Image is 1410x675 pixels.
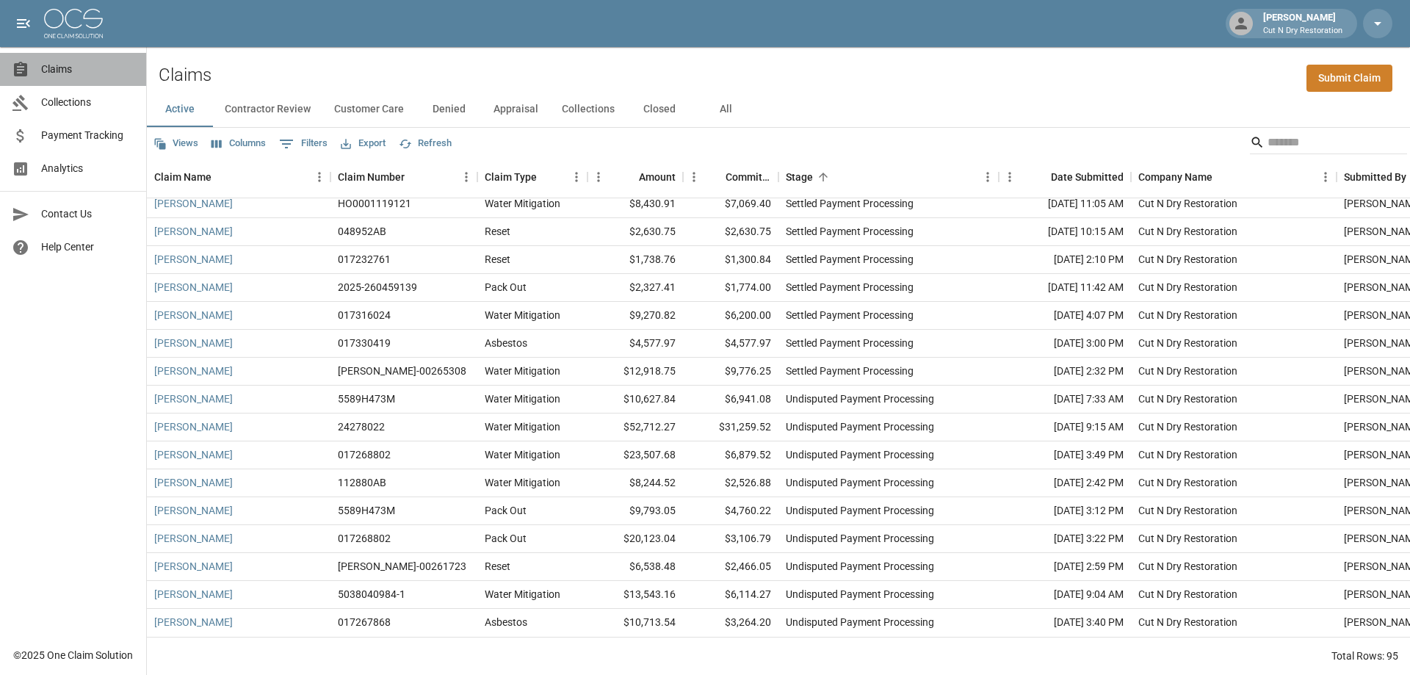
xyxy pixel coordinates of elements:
[999,358,1131,386] div: [DATE] 2:32 PM
[1257,10,1348,37] div: [PERSON_NAME]
[338,224,386,239] div: 048952AB
[154,531,233,546] a: [PERSON_NAME]
[1138,336,1237,350] div: Cut N Dry Restoration
[154,475,233,490] a: [PERSON_NAME]
[322,92,416,127] button: Customer Care
[587,581,683,609] div: $13,543.16
[786,447,934,462] div: Undisputed Payment Processing
[683,441,778,469] div: $6,879.52
[150,132,202,155] button: Views
[338,531,391,546] div: 017268802
[999,609,1131,637] div: [DATE] 3:40 PM
[587,246,683,274] div: $1,738.76
[683,166,705,188] button: Menu
[999,386,1131,414] div: [DATE] 7:33 AM
[1331,649,1398,663] div: Total Rows: 95
[786,156,813,198] div: Stage
[683,497,778,525] div: $4,760.22
[587,386,683,414] div: $10,627.84
[1138,252,1237,267] div: Cut N Dry Restoration
[338,447,391,462] div: 017268802
[683,218,778,246] div: $2,630.75
[338,280,417,295] div: 2025-260459139
[154,196,233,211] a: [PERSON_NAME]
[587,609,683,637] div: $10,713.54
[154,391,233,406] a: [PERSON_NAME]
[587,553,683,581] div: $6,538.48
[338,252,391,267] div: 017232761
[587,525,683,553] div: $20,123.04
[726,156,771,198] div: Committed Amount
[1030,167,1051,187] button: Sort
[1131,156,1337,198] div: Company Name
[154,156,211,198] div: Claim Name
[485,336,527,350] div: Asbestos
[1138,447,1237,462] div: Cut N Dry Restoration
[705,167,726,187] button: Sort
[154,224,233,239] a: [PERSON_NAME]
[1315,166,1337,188] button: Menu
[1138,156,1212,198] div: Company Name
[154,252,233,267] a: [PERSON_NAME]
[683,414,778,441] div: $31,259.52
[786,224,914,239] div: Settled Payment Processing
[786,336,914,350] div: Settled Payment Processing
[683,302,778,330] div: $6,200.00
[1138,196,1237,211] div: Cut N Dry Restoration
[999,274,1131,302] div: [DATE] 11:42 AM
[338,364,466,378] div: CAHO-00265308
[147,92,1410,127] div: dynamic tabs
[154,308,233,322] a: [PERSON_NAME]
[1138,224,1237,239] div: Cut N Dry Restoration
[485,447,560,462] div: Water Mitigation
[999,246,1131,274] div: [DATE] 2:10 PM
[587,469,683,497] div: $8,244.52
[485,503,527,518] div: Pack Out
[999,581,1131,609] div: [DATE] 9:04 AM
[455,166,477,188] button: Menu
[41,206,134,222] span: Contact Us
[786,308,914,322] div: Settled Payment Processing
[338,391,395,406] div: 5589H473M
[405,167,425,187] button: Sort
[275,132,331,156] button: Show filters
[485,559,510,574] div: Reset
[999,553,1131,581] div: [DATE] 2:59 PM
[338,156,405,198] div: Claim Number
[213,92,322,127] button: Contractor Review
[154,447,233,462] a: [PERSON_NAME]
[786,364,914,378] div: Settled Payment Processing
[786,559,934,574] div: Undisputed Payment Processing
[485,419,560,434] div: Water Mitigation
[683,190,778,218] div: $7,069.40
[154,364,233,378] a: [PERSON_NAME]
[587,302,683,330] div: $9,270.82
[154,559,233,574] a: [PERSON_NAME]
[587,218,683,246] div: $2,630.75
[482,92,550,127] button: Appraisal
[338,308,391,322] div: 017316024
[587,441,683,469] div: $23,507.68
[416,92,482,127] button: Denied
[395,132,455,155] button: Refresh
[485,391,560,406] div: Water Mitigation
[308,166,330,188] button: Menu
[999,156,1131,198] div: Date Submitted
[337,132,389,155] button: Export
[485,475,560,490] div: Water Mitigation
[683,246,778,274] div: $1,300.84
[1263,25,1342,37] p: Cut N Dry Restoration
[999,218,1131,246] div: [DATE] 10:15 AM
[485,587,560,602] div: Water Mitigation
[1138,419,1237,434] div: Cut N Dry Restoration
[41,95,134,110] span: Collections
[1138,308,1237,322] div: Cut N Dry Restoration
[786,391,934,406] div: Undisputed Payment Processing
[9,9,38,38] button: open drawer
[999,190,1131,218] div: [DATE] 11:05 AM
[485,156,537,198] div: Claim Type
[1306,65,1392,92] a: Submit Claim
[338,475,386,490] div: 112880AB
[977,166,999,188] button: Menu
[778,156,999,198] div: Stage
